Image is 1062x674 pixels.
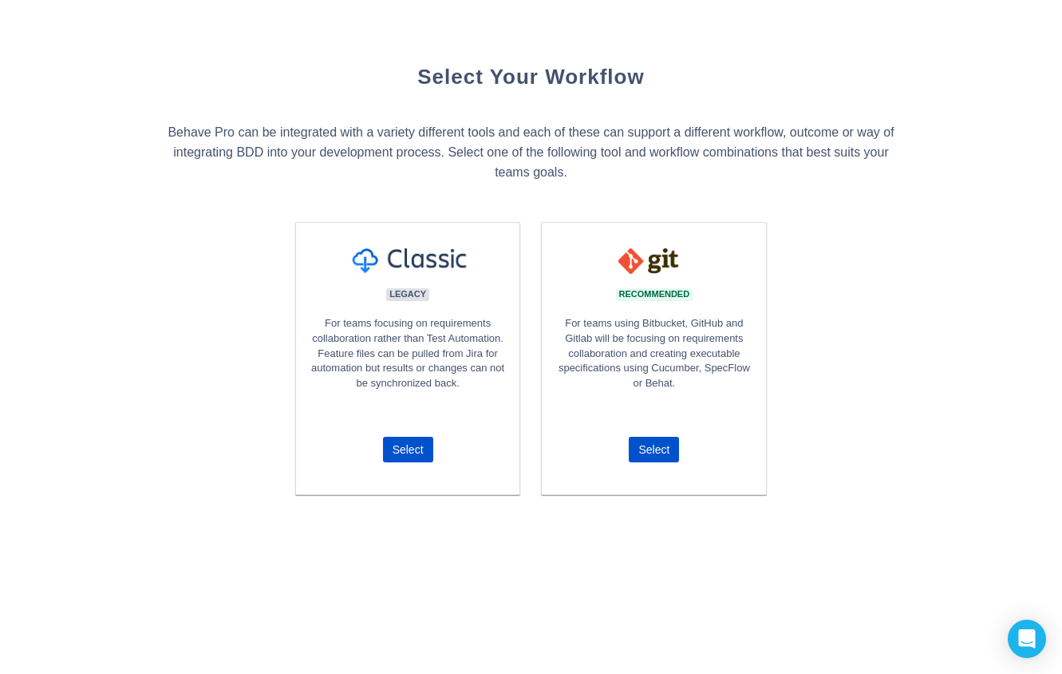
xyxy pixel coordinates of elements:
[304,309,512,437] p: For teams focusing on requirements collaboration rather than Test Automation. Feature files can b...
[550,309,758,437] p: For teams using Bitbucket, GitHub and Gitlab will be focusing on requirements collaboration and c...
[386,290,429,299] span: legacy
[629,437,679,462] button: Select
[393,437,424,462] span: Select
[616,290,693,299] span: recommended
[383,437,433,462] button: Select
[168,64,894,90] h1: Select Your Workflow
[338,248,478,274] img: 1a3024de48460b25a1926d71d5b7bdbe.png
[1008,620,1046,658] div: Open Intercom Messenger
[584,248,724,274] img: 83c04010dd72a8c121da38186628a904.png
[168,122,894,182] h3: Behave Pro can be integrated with a variety different tools and each of these can support a diffe...
[638,437,669,462] span: Select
